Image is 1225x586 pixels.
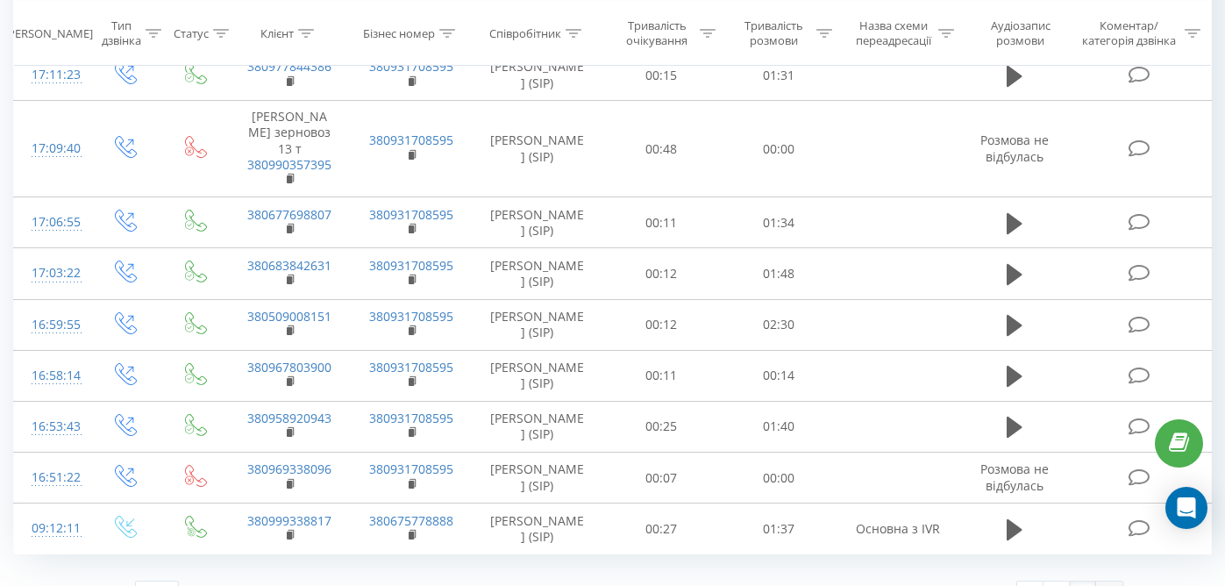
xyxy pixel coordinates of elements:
div: Тривалість розмови [736,18,812,48]
div: 16:59:55 [32,308,71,342]
div: Назва схеми переадресації [852,18,934,48]
div: Тривалість очікування [619,18,695,48]
a: 380677698807 [247,206,331,223]
td: Основна з IVR [837,504,958,554]
a: 380931708595 [369,308,453,325]
td: 00:14 [720,350,837,401]
td: 01:37 [720,504,837,554]
td: 01:31 [720,50,837,101]
div: 09:12:11 [32,511,71,546]
span: Розмова не відбулась [980,132,1049,164]
div: [PERSON_NAME] [4,25,93,40]
div: Тип дзвінка [102,18,141,48]
td: 00:12 [603,299,720,350]
a: 380999338817 [247,512,331,529]
td: 00:27 [603,504,720,554]
a: 380990357395 [247,156,331,173]
td: 00:11 [603,350,720,401]
td: [PERSON_NAME] (SIP) [472,350,602,401]
div: Статус [174,25,209,40]
div: Коментар/категорія дзвінка [1078,18,1180,48]
span: Розмова не відбулась [980,461,1049,493]
td: 00:12 [603,248,720,299]
div: Співробітник [489,25,561,40]
a: 380931708595 [369,206,453,223]
a: 380509008151 [247,308,331,325]
a: 380931708595 [369,410,453,426]
td: 00:15 [603,50,720,101]
td: 02:30 [720,299,837,350]
div: Бізнес номер [363,25,435,40]
td: 01:40 [720,401,837,452]
td: 01:34 [720,197,837,248]
td: 01:48 [720,248,837,299]
a: 380931708595 [369,132,453,148]
div: Клієнт [260,25,294,40]
div: 16:53:43 [32,410,71,444]
td: [PERSON_NAME] (SIP) [472,248,602,299]
td: [PERSON_NAME] (SIP) [472,50,602,101]
td: 00:00 [720,453,837,504]
a: 380931708595 [369,461,453,477]
td: 00:11 [603,197,720,248]
td: 00:00 [720,101,837,197]
a: 380931708595 [369,359,453,375]
td: 00:25 [603,401,720,452]
div: Open Intercom Messenger [1165,487,1207,529]
td: [PERSON_NAME] (SIP) [472,101,602,197]
td: [PERSON_NAME] (SIP) [472,197,602,248]
div: 17:11:23 [32,58,71,92]
a: 380683842631 [247,257,331,274]
div: 17:06:55 [32,205,71,239]
div: Аудіозапис розмови [974,18,1066,48]
td: [PERSON_NAME] зерновоз 13 т [229,101,351,197]
div: 17:03:22 [32,256,71,290]
a: 380931708595 [369,257,453,274]
div: 16:51:22 [32,461,71,495]
div: 16:58:14 [32,359,71,393]
td: [PERSON_NAME] (SIP) [472,401,602,452]
a: 380969338096 [247,461,331,477]
a: 380977844386 [247,58,331,75]
a: 380931708595 [369,58,453,75]
td: [PERSON_NAME] (SIP) [472,453,602,504]
td: [PERSON_NAME] (SIP) [472,504,602,554]
a: 380958920943 [247,410,331,426]
td: 00:48 [603,101,720,197]
div: 17:09:40 [32,132,71,166]
a: 380675778888 [369,512,453,529]
td: 00:07 [603,453,720,504]
a: 380967803900 [247,359,331,375]
td: [PERSON_NAME] (SIP) [472,299,602,350]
